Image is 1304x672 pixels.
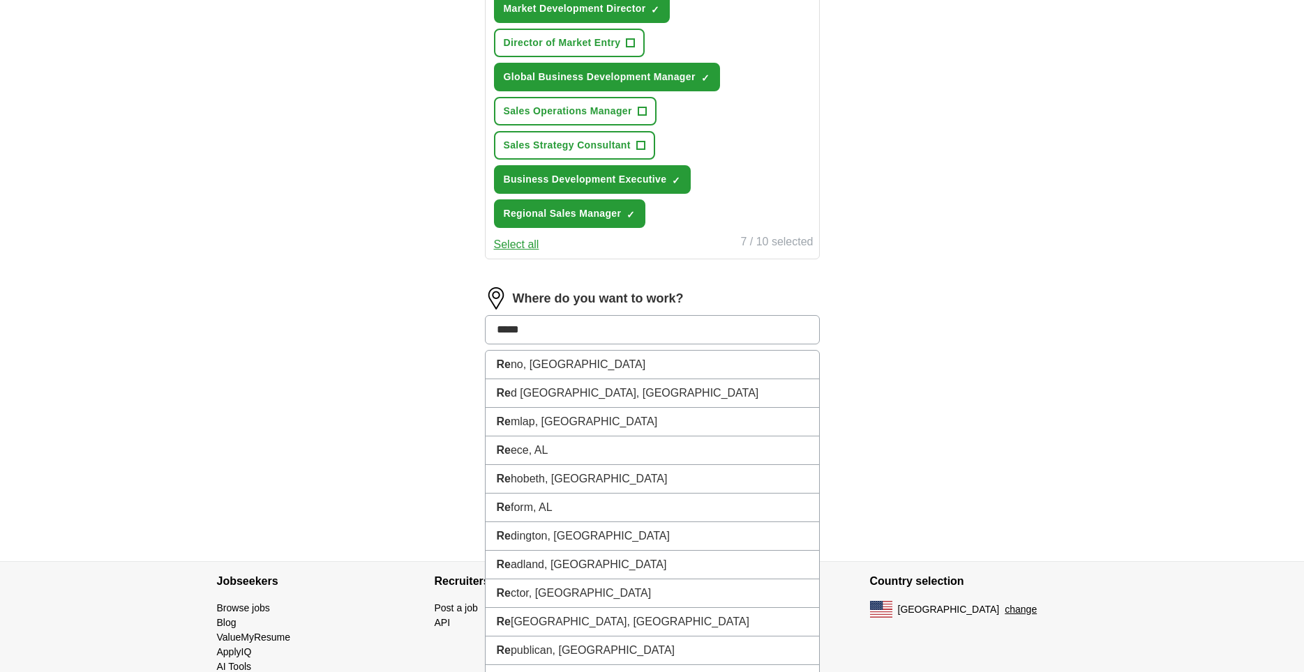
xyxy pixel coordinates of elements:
strong: Re [497,473,511,484]
button: Select all [494,236,539,253]
li: ctor, [GEOGRAPHIC_DATA] [486,579,819,608]
li: hobeth, [GEOGRAPHIC_DATA] [486,465,819,494]
strong: Re [497,415,511,427]
span: Market Development Director [504,1,646,16]
li: no, [GEOGRAPHIC_DATA] [486,351,819,379]
img: location.png [485,287,507,310]
a: Blog [217,617,237,628]
h4: Country selection [870,562,1088,601]
button: change [1005,602,1037,617]
li: mlap, [GEOGRAPHIC_DATA] [486,408,819,436]
span: Global Business Development Manager [504,70,696,84]
span: Sales Strategy Consultant [504,138,631,153]
a: API [435,617,451,628]
strong: Re [497,644,511,656]
span: Business Development Executive [504,172,667,187]
strong: Re [497,444,511,456]
li: ece, AL [486,436,819,465]
span: ✓ [701,72,710,84]
a: Browse jobs [217,602,270,613]
strong: Re [497,358,511,370]
a: ValueMyResume [217,632,291,643]
button: Sales Operations Manager [494,97,657,125]
span: Sales Operations Manager [504,104,632,119]
li: d [GEOGRAPHIC_DATA], [GEOGRAPHIC_DATA] [486,379,819,408]
span: Director of Market Entry [504,36,621,50]
li: publican, [GEOGRAPHIC_DATA] [486,636,819,665]
span: ✓ [627,209,635,220]
div: 7 / 10 selected [740,234,813,253]
img: US flag [870,601,892,618]
button: Regional Sales Manager✓ [494,199,646,228]
span: Regional Sales Manager [504,206,622,221]
button: Business Development Executive✓ [494,165,691,194]
li: dington, [GEOGRAPHIC_DATA] [486,522,819,551]
strong: Re [497,387,511,399]
strong: Re [497,558,511,570]
li: [GEOGRAPHIC_DATA], [GEOGRAPHIC_DATA] [486,608,819,636]
li: form, AL [486,494,819,522]
a: Post a job [435,602,478,613]
strong: Re [497,501,511,513]
button: Director of Market Entry [494,29,645,57]
button: Global Business Development Manager✓ [494,63,720,91]
li: adland, [GEOGRAPHIC_DATA] [486,551,819,579]
strong: Re [497,530,511,542]
strong: Re [497,587,511,599]
a: ApplyIQ [217,646,252,657]
strong: Re [497,616,511,627]
a: AI Tools [217,661,252,672]
span: ✓ [651,4,659,15]
span: ✓ [672,175,680,186]
button: Sales Strategy Consultant [494,131,655,160]
label: Where do you want to work? [513,289,684,308]
span: [GEOGRAPHIC_DATA] [898,602,1000,617]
